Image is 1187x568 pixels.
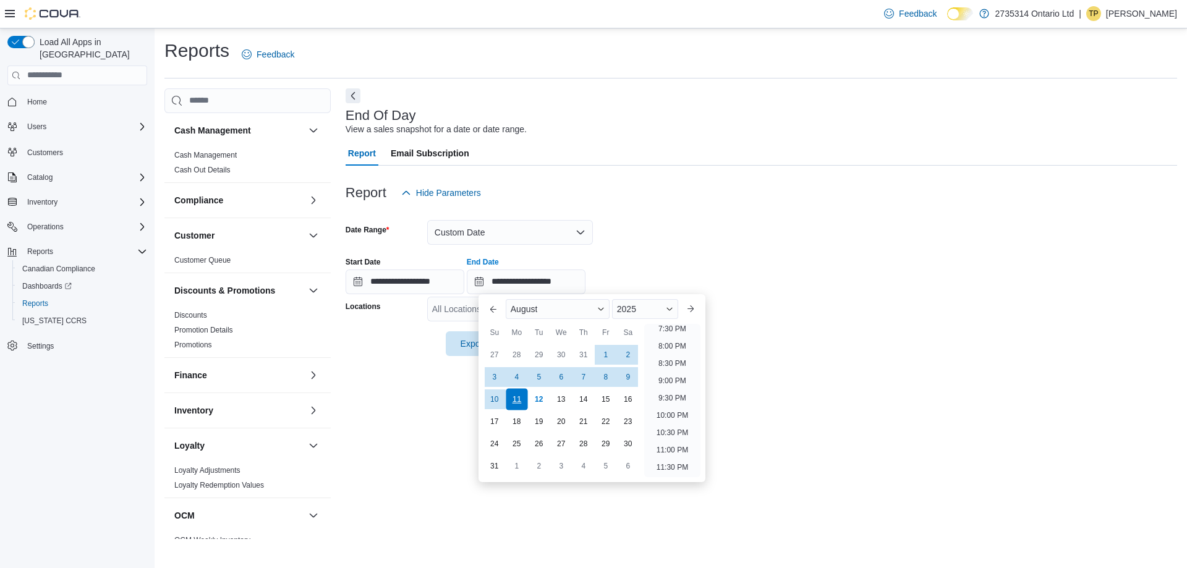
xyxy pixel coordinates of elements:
nav: Complex example [7,88,147,387]
div: day-17 [485,412,504,431]
button: Custom Date [427,220,593,245]
h3: Finance [174,369,207,381]
span: Cash Out Details [174,165,231,175]
div: day-23 [618,412,638,431]
a: Loyalty Adjustments [174,466,240,475]
div: Cash Management [164,148,331,182]
div: day-31 [574,345,593,365]
p: | [1079,6,1081,21]
h3: OCM [174,509,195,522]
span: Operations [27,222,64,232]
span: Reports [27,247,53,256]
h3: End Of Day [346,108,416,123]
span: Catalog [27,172,53,182]
li: 11:00 PM [652,443,693,457]
li: 8:30 PM [653,356,691,371]
label: Date Range [346,225,389,235]
span: Feedback [257,48,294,61]
div: Fr [596,323,616,342]
span: Dashboards [22,281,72,291]
div: day-28 [574,434,593,454]
li: 7:30 PM [653,321,691,336]
button: Settings [2,337,152,355]
a: Customers [22,145,68,160]
span: Dashboards [17,279,147,294]
div: day-20 [551,412,571,431]
a: Customer Queue [174,256,231,265]
h3: Discounts & Promotions [174,284,275,297]
a: Feedback [237,42,299,67]
li: 10:00 PM [652,408,693,423]
button: Hide Parameters [396,180,486,205]
button: Next [346,88,360,103]
span: Users [27,122,46,132]
div: day-18 [507,412,527,431]
button: Catalog [2,169,152,186]
span: Customers [27,148,63,158]
a: Home [22,95,52,109]
input: Press the down key to open a popover containing a calendar. [346,269,464,294]
div: day-12 [529,389,549,409]
div: day-21 [574,412,593,431]
a: Feedback [879,1,942,26]
span: Customers [22,144,147,159]
div: day-6 [551,367,571,387]
span: OCM Weekly Inventory [174,535,250,545]
span: 2025 [617,304,636,314]
label: End Date [467,257,499,267]
button: OCM [174,509,304,522]
button: Operations [2,218,152,235]
div: Loyalty [164,463,331,498]
span: Canadian Compliance [22,264,95,274]
a: [US_STATE] CCRS [17,313,91,328]
div: day-3 [551,456,571,476]
div: Discounts & Promotions [164,308,331,357]
h3: Compliance [174,194,223,206]
button: Home [2,93,152,111]
span: Reports [22,299,48,308]
button: Finance [306,368,321,383]
div: day-27 [485,345,504,365]
button: Reports [22,244,58,259]
div: Button. Open the year selector. 2025 is currently selected. [612,299,678,319]
div: day-19 [529,412,549,431]
div: day-4 [507,367,527,387]
div: day-1 [507,456,527,476]
h3: Customer [174,229,215,242]
div: day-27 [551,434,571,454]
span: Customer Queue [174,255,231,265]
button: Next month [681,299,700,319]
span: TP [1089,6,1098,21]
span: Washington CCRS [17,313,147,328]
button: Customers [2,143,152,161]
h3: Cash Management [174,124,251,137]
div: day-30 [618,434,638,454]
span: Email Subscription [391,141,469,166]
button: Reports [2,243,152,260]
div: day-22 [596,412,616,431]
a: Discounts [174,311,207,320]
span: Cash Management [174,150,237,160]
span: [US_STATE] CCRS [22,316,87,326]
div: Sa [618,323,638,342]
button: Discounts & Promotions [174,284,304,297]
label: Start Date [346,257,381,267]
button: Reports [12,295,152,312]
button: Compliance [174,194,304,206]
div: day-25 [507,434,527,454]
li: 9:30 PM [653,391,691,405]
a: OCM Weekly Inventory [174,536,250,545]
span: Loyalty Adjustments [174,465,240,475]
span: Loyalty Redemption Values [174,480,264,490]
span: Reports [22,244,147,259]
a: Loyalty Redemption Values [174,481,264,490]
a: Cash Management [174,151,237,159]
button: Cash Management [174,124,304,137]
div: day-16 [618,389,638,409]
a: Canadian Compliance [17,261,100,276]
h3: Inventory [174,404,213,417]
span: Inventory [22,195,147,210]
button: Canadian Compliance [12,260,152,278]
a: Settings [22,339,59,354]
span: Home [22,94,147,109]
